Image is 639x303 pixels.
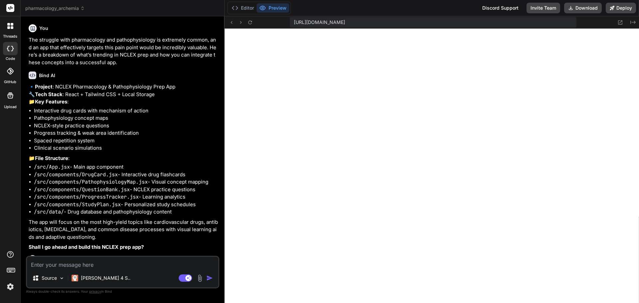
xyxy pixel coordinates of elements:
[59,275,65,281] img: Pick Models
[257,3,289,13] button: Preview
[34,186,218,194] li: - NCLEX practice questions
[206,275,213,281] img: icon
[225,29,639,303] iframe: Preview
[29,244,144,250] strong: Shall I go ahead and build this NCLEX prep app?
[527,3,560,13] button: Invite Team
[89,289,101,293] span: privacy
[4,79,16,85] label: GitHub
[25,5,85,12] span: pharmacology_archemia
[34,209,64,215] code: /src/data/
[34,171,218,179] li: - Interactive drug flashcards
[34,201,218,209] li: - Personalized study schedules
[29,83,218,106] p: 🔹 : NCLEX Pharmacology & Pathophysiology Prep App 🔧 : React + Tailwind CSS + Local Storage 📁 :
[4,104,17,110] label: Upload
[35,91,63,97] strong: Tech Stack
[3,34,17,39] label: threads
[34,193,218,201] li: - Learning analytics
[34,144,218,152] li: Clinical scenario simulations
[29,36,218,66] p: The struggle with pharmacology and pathophysiology is extremely common, and an app that effective...
[34,208,218,216] li: - Drug database and pathophysiology content
[26,288,219,295] p: Always double-check its answers. Your in Bind
[564,3,602,13] button: Download
[39,25,48,32] h6: You
[29,219,218,241] p: The app will focus on the most high-yield topics like cardiovascular drugs, antibiotics, [MEDICAL...
[34,194,139,200] code: /src/components/ProgressTracker.jsx
[42,275,57,281] p: Source
[6,56,15,62] label: code
[606,3,636,13] button: Deploy
[34,164,70,170] code: /src/App.jsx
[5,281,16,292] img: settings
[35,83,53,90] strong: Project
[72,275,78,281] img: Claude 4 Sonnet
[34,179,148,185] code: /src/components/PathophysiologyMap.jsx
[34,178,218,186] li: - Visual concept mapping
[34,129,218,137] li: Progress tracking & weak area identification
[35,98,67,105] strong: Key Features
[34,122,218,130] li: NCLEX-style practice questions
[229,3,257,13] button: Editor
[478,3,523,13] div: Discord Support
[29,155,218,162] p: 📁 :
[81,275,130,281] p: [PERSON_NAME] 4 S..
[34,201,121,208] code: /src/components/StudyPlan.jsx
[196,274,204,282] img: attachment
[34,107,218,115] li: Interactive drug cards with mechanism of action
[294,19,345,26] span: [URL][DOMAIN_NAME]
[34,171,118,178] code: /src/components/DrugCard.jsx
[34,137,218,145] li: Spaced repetition system
[34,186,130,193] code: /src/components/QuestionBank.jsx
[39,72,55,79] h6: Bind AI
[34,114,218,122] li: Pathophysiology concept maps
[34,163,218,171] li: - Main app component
[35,155,68,161] strong: File Structure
